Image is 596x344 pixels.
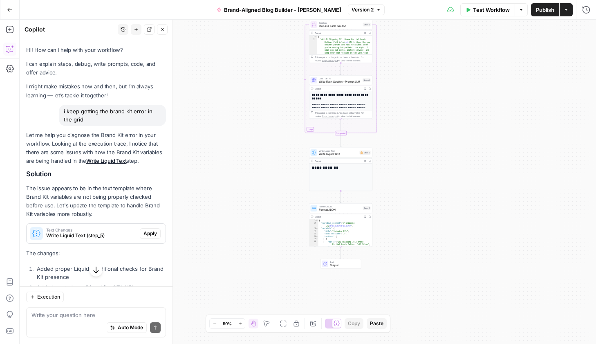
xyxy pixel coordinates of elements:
[26,46,166,54] p: Hi! How can I help with your workflow?
[140,228,161,239] button: Apply
[348,320,360,327] span: Copy
[26,292,64,302] button: Execution
[319,24,361,28] span: Process Each Section
[330,263,358,268] span: Output
[315,111,371,118] div: This output is too large & has been abbreviated for review. to view the full content.
[316,235,318,238] span: Toggle code folding, rows 6 through 32
[367,318,387,329] button: Paste
[309,238,318,241] div: 7
[536,6,554,14] span: Publish
[35,283,166,292] li: Added nested conditional for CTA URL presence
[335,131,347,135] div: Complete
[340,247,341,259] g: Edge from step_6 to end
[363,23,371,27] div: Step 3
[473,6,510,14] span: Test Workflow
[212,3,346,16] button: Brand-Aligned Blog Builder - [PERSON_NAME]
[345,318,363,329] button: Copy
[322,59,338,62] span: Copy the output
[319,149,358,153] span: Write Liquid Text
[309,246,318,249] div: 9
[316,219,318,222] span: Toggle code folding, rows 1 through 34
[363,207,371,210] div: Step 6
[118,324,143,331] span: Auto Mode
[330,261,358,264] span: End
[309,131,372,135] div: Complete
[531,3,559,16] button: Publish
[309,230,318,233] div: 4
[309,233,318,236] div: 5
[309,203,372,247] div: Format JSONFormat JSONStep 6Output{ "markdown_content":"# Shipping LTL\n\n\n\n\n\n\n\n\n\n", "met...
[86,157,126,164] a: Write Liquid Text
[309,235,318,238] div: 6
[107,322,147,333] button: Auto Mode
[319,152,358,156] span: Write Liquid Text
[26,82,166,99] p: I might make mistakes now and then, but I’m always learning — let’s tackle it together!
[319,208,361,212] span: Format JSON
[26,249,166,258] p: The changes:
[46,232,137,239] span: Write Liquid Text (step_5)
[315,160,361,163] div: Output
[316,227,318,230] span: Toggle code folding, rows 3 through 33
[319,205,361,208] span: Format JSON
[352,6,374,13] span: Version 2
[363,79,371,82] div: Step 4
[26,184,166,219] p: The issue appears to be in the text template where Brand Kit variables are not being properly che...
[224,6,341,14] span: Brand-Aligned Blog Builder - [PERSON_NAME]
[319,80,361,84] span: Write Each Section - Prompt LLM
[26,60,166,77] p: I can explain steps, debug, write prompts, code, and offer advice.
[309,241,318,246] div: 8
[370,320,383,327] span: Paste
[315,31,361,35] div: Output
[309,20,372,63] div: LoopIterationProcess Each SectionStep 3Output[ "## LTL Shipping 101: Where Partial Loads Deliver ...
[223,320,232,327] span: 50%
[25,25,115,34] div: Copilot
[315,56,371,62] div: This output is too large & has been abbreviated for review. to view the full content.
[315,87,361,90] div: Output
[309,36,318,38] div: 1
[309,148,372,191] div: Write Liquid TextWrite Liquid TextStep 5Output**** **** **
[309,222,318,227] div: 2
[26,131,166,166] p: Let me help you diagnose the Brand Kit error in your workflow. Looking at the execution trace, I ...
[37,293,60,301] span: Execution
[315,36,317,38] span: Toggle code folding, rows 1 through 3
[315,215,361,218] div: Output
[59,105,166,126] div: i keep getting the brand kit error in the grid
[348,4,385,15] button: Version 2
[460,3,515,16] button: Test Workflow
[35,265,166,281] li: Added proper Liquid conditional checks for Brand Kit presence
[309,259,372,269] div: EndOutput
[316,238,318,241] span: Toggle code folding, rows 7 through 11
[319,77,361,80] span: LLM · GPT-5
[360,151,371,155] div: Step 5
[309,219,318,222] div: 1
[309,227,318,230] div: 3
[322,115,338,117] span: Copy the output
[340,191,341,203] g: Edge from step_5 to step_6
[340,135,341,147] g: Edge from step_3-iteration-end to step_5
[340,63,341,75] g: Edge from step_3 to step_4
[319,21,361,25] span: Iteration
[143,230,157,237] span: Apply
[46,228,137,232] span: Text Changes
[26,170,166,178] h2: Solution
